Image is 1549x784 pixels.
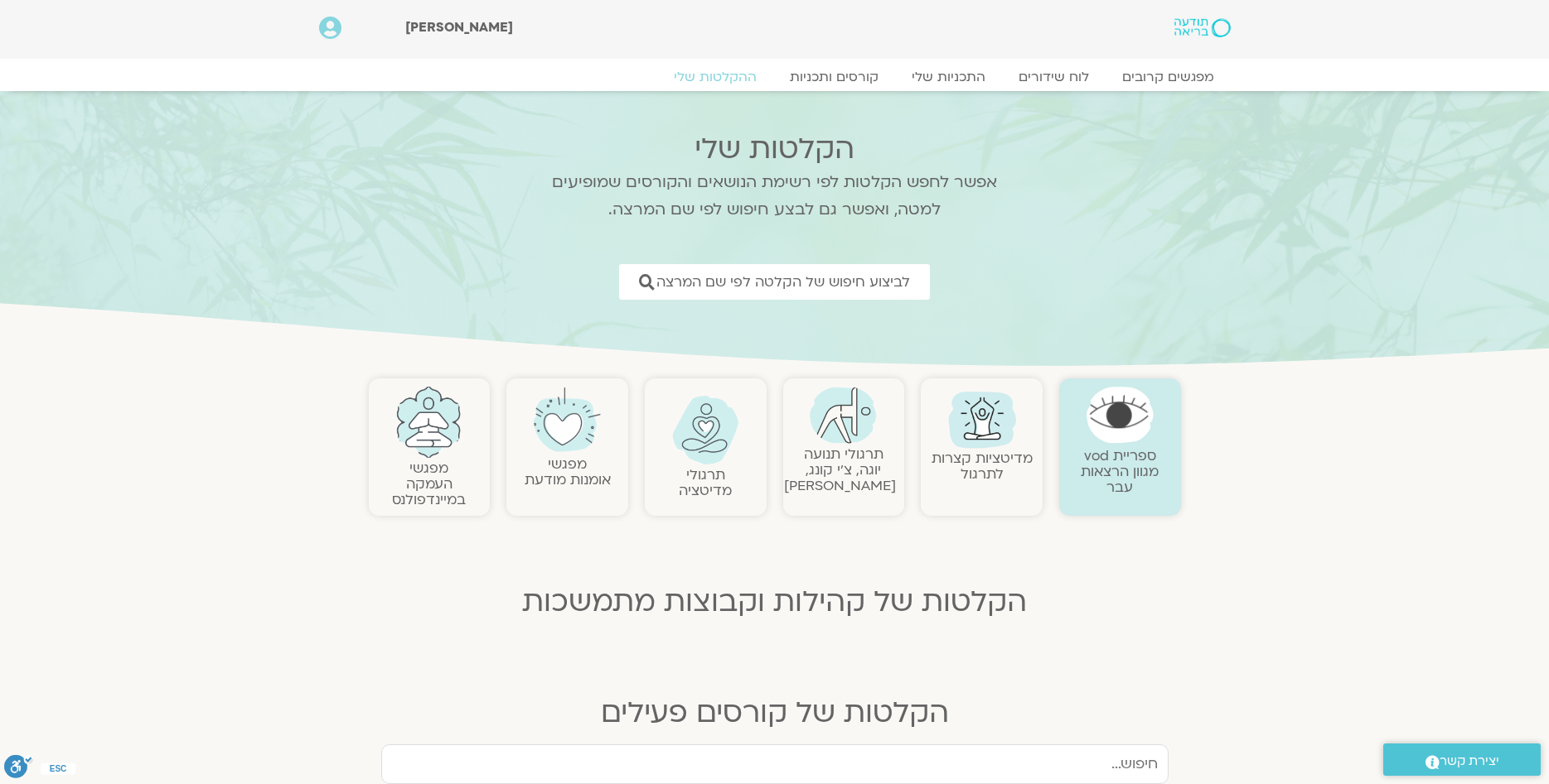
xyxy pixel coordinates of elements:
[1081,446,1159,497] a: ספריית vodמגוון הרצאות עבר
[656,274,910,290] span: לביצוע חיפוש של הקלטה לפי שם המרצה
[1002,69,1106,85] a: לוח שידורים
[369,585,1181,618] h2: הקלטות של קהילות וקבוצות מתמשכות
[773,69,895,85] a: קורסים ותכניות
[784,445,896,495] a: תרגולי תנועהיוגה, צ׳י קונג, [PERSON_NAME]
[530,132,1019,166] h2: הקלטות שלי
[1106,69,1231,85] a: מפגשים קרובים
[381,744,1169,784] input: חיפוש...
[392,459,466,509] a: מפגשיהעמקה במיינדפולנס
[525,455,611,489] a: מפגשיאומנות מודעת
[530,169,1019,224] p: אפשר לחפש הקלטות לפי רשימת הנושאים והקורסים שמופיעים למטה, ואפשר גם לבצע חיפוש לפי שם המרצה.
[405,18,513,36] span: [PERSON_NAME]
[369,696,1181,729] h2: הקלטות של קורסים פעילים
[1383,743,1541,776] a: יצירת קשר
[932,449,1033,483] a: מדיטציות קצרות לתרגול
[319,69,1231,85] nav: Menu
[895,69,1002,85] a: התכניות שלי
[679,465,732,500] a: תרגולימדיטציה
[619,264,930,300] a: לביצוע חיפוש של הקלטה לפי שם המרצה
[1440,750,1499,772] span: יצירת קשר
[657,69,773,85] a: ההקלטות שלי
